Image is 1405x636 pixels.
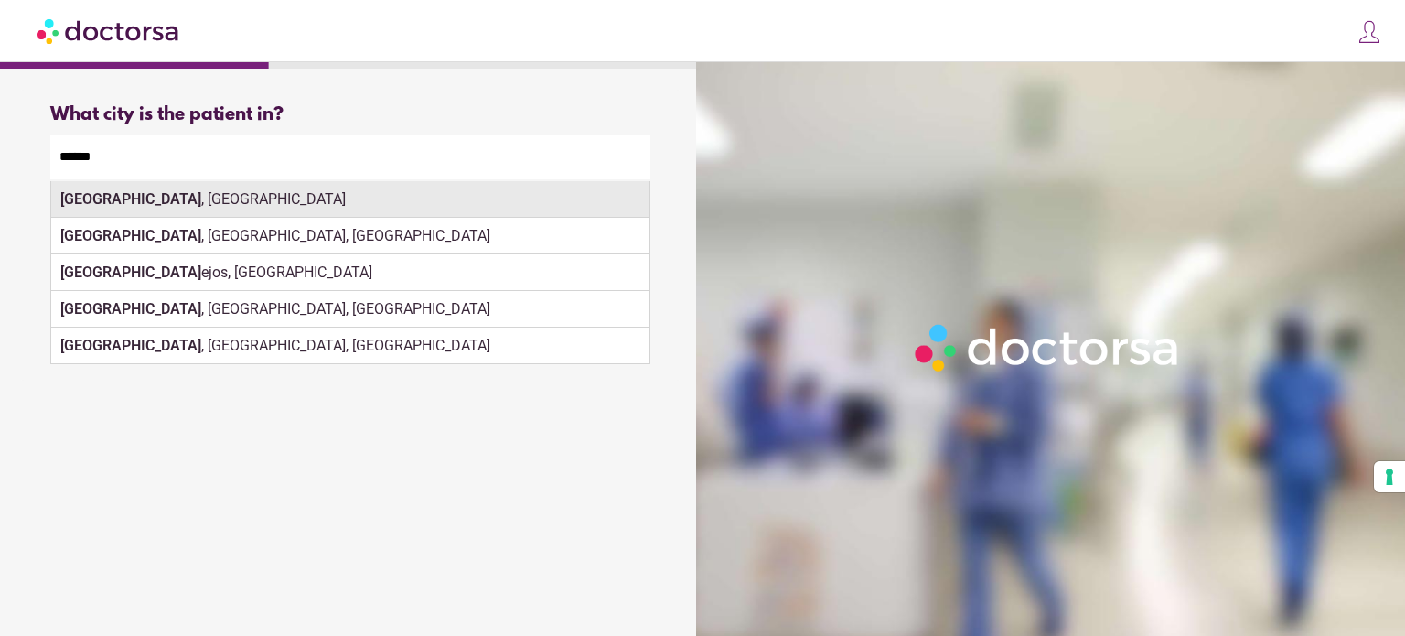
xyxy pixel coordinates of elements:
div: , [GEOGRAPHIC_DATA], [GEOGRAPHIC_DATA] [51,328,649,364]
img: Doctorsa.com [37,10,181,51]
div: What city is the patient in? [50,104,650,125]
img: Logo-Doctorsa-trans-White-partial-flat.png [907,317,1188,379]
img: icons8-customer-100.png [1357,19,1382,45]
div: , [GEOGRAPHIC_DATA], [GEOGRAPHIC_DATA] [51,291,649,328]
strong: [GEOGRAPHIC_DATA] [60,227,201,244]
div: Make sure the city you pick is where you need assistance. [50,179,650,220]
div: ejos, [GEOGRAPHIC_DATA] [51,254,649,291]
button: Your consent preferences for tracking technologies [1374,461,1405,492]
div: , [GEOGRAPHIC_DATA], [GEOGRAPHIC_DATA] [51,218,649,254]
strong: [GEOGRAPHIC_DATA] [60,264,201,281]
div: , [GEOGRAPHIC_DATA] [51,181,649,218]
strong: [GEOGRAPHIC_DATA] [60,190,201,208]
strong: [GEOGRAPHIC_DATA] [60,337,201,354]
strong: [GEOGRAPHIC_DATA] [60,300,201,318]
